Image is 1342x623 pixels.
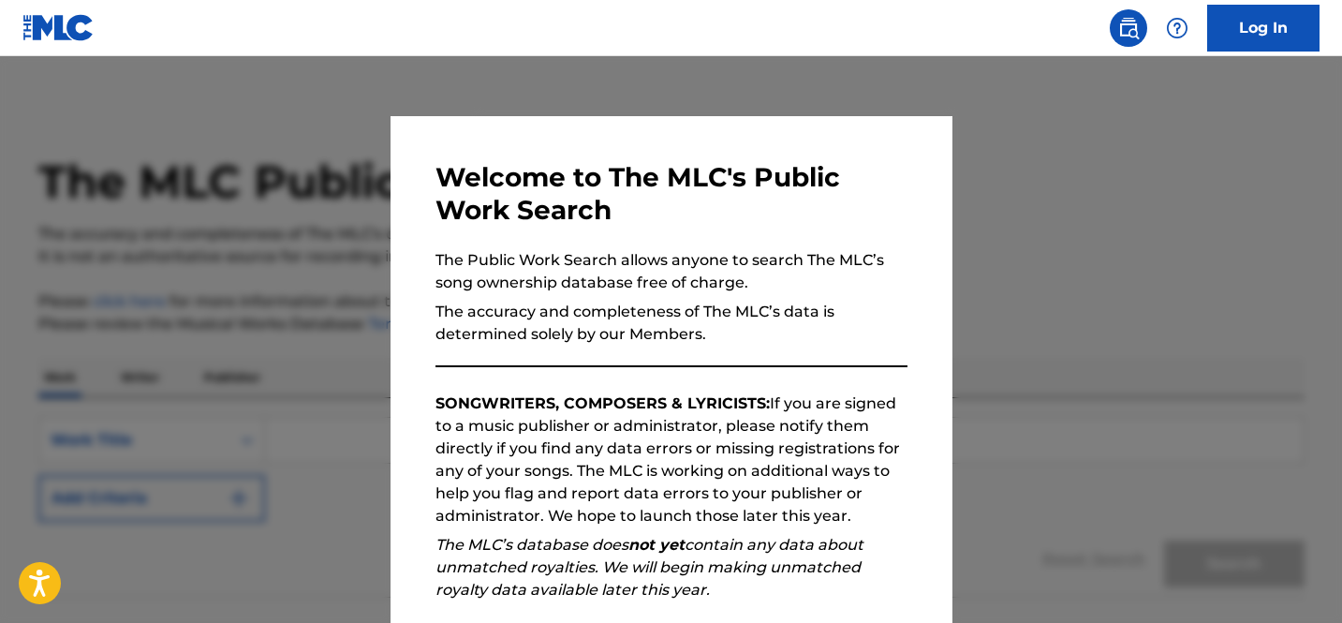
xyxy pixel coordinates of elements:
[1166,17,1188,39] img: help
[435,393,907,527] p: If you are signed to a music publisher or administrator, please notify them directly if you find ...
[1290,390,1342,526] iframe: Resource Center
[435,301,907,346] p: The accuracy and completeness of The MLC’s data is determined solely by our Members.
[435,536,863,599] em: The MLC’s database does contain any data about unmatched royalties. We will begin making unmatche...
[628,536,685,554] strong: not yet
[435,394,770,412] strong: SONGWRITERS, COMPOSERS & LYRICISTS:
[435,161,907,227] h3: Welcome to The MLC's Public Work Search
[1248,533,1342,623] iframe: Chat Widget
[22,14,95,41] img: MLC Logo
[1207,5,1320,52] a: Log In
[1117,17,1140,39] img: search
[1110,9,1147,47] a: Public Search
[435,249,907,294] p: The Public Work Search allows anyone to search The MLC’s song ownership database free of charge.
[1158,9,1196,47] div: Help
